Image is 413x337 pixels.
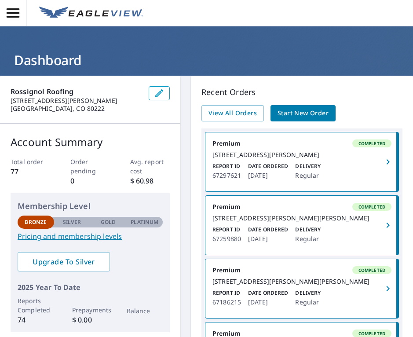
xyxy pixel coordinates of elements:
[212,297,241,308] p: 67186215
[25,257,103,267] span: Upgrade To Silver
[208,108,257,119] span: View All Orders
[11,157,51,166] p: Total order
[248,162,288,170] p: Date Ordered
[353,330,391,337] span: Completed
[39,7,143,20] img: EV Logo
[212,214,391,222] div: [STREET_ADDRESS][PERSON_NAME][PERSON_NAME]
[18,252,110,271] a: Upgrade To Silver
[18,200,163,212] p: Membership Level
[212,203,391,211] div: Premium
[127,306,163,315] p: Balance
[212,266,391,274] div: Premium
[34,1,148,25] a: EV Logo
[18,231,163,242] a: Pricing and membership levels
[201,86,402,98] p: Recent Orders
[11,105,142,113] p: [GEOGRAPHIC_DATA], CO 80222
[130,176,170,186] p: $ 60.98
[353,204,391,210] span: Completed
[212,278,391,286] div: [STREET_ADDRESS][PERSON_NAME][PERSON_NAME]
[11,166,51,177] p: 77
[11,86,142,97] p: Rossignol Roofing
[248,297,288,308] p: [DATE]
[248,226,288,234] p: Date Ordered
[353,140,391,147] span: Completed
[205,259,398,318] a: PremiumCompleted[STREET_ADDRESS][PERSON_NAME][PERSON_NAME]Report ID67186215Date Ordered[DATE]Deli...
[212,226,241,234] p: Report ID
[212,139,391,147] div: Premium
[278,108,329,119] span: Start New Order
[11,134,170,150] p: Account Summary
[353,267,391,273] span: Completed
[205,196,398,255] a: PremiumCompleted[STREET_ADDRESS][PERSON_NAME][PERSON_NAME]Report ID67259880Date Ordered[DATE]Deli...
[248,289,288,297] p: Date Ordered
[70,157,110,176] p: Order pending
[212,289,241,297] p: Report ID
[212,234,241,244] p: 67259880
[11,51,402,69] h1: Dashboard
[18,296,54,315] p: Reports Completed
[205,132,398,191] a: PremiumCompleted[STREET_ADDRESS][PERSON_NAME]Report ID67297621Date Ordered[DATE]DeliveryRegular
[295,234,321,244] p: Regular
[101,218,116,226] p: Gold
[248,170,288,181] p: [DATE]
[131,218,158,226] p: Platinum
[295,162,321,170] p: Delivery
[130,157,170,176] p: Avg. report cost
[295,226,321,234] p: Delivery
[18,315,54,325] p: 74
[270,105,336,121] a: Start New Order
[11,97,142,105] p: [STREET_ADDRESS][PERSON_NAME]
[63,218,81,226] p: Silver
[212,151,391,159] div: [STREET_ADDRESS][PERSON_NAME]
[248,234,288,244] p: [DATE]
[70,176,110,186] p: 0
[72,305,109,315] p: Prepayments
[18,282,163,293] p: 2025 Year To Date
[295,289,321,297] p: Delivery
[295,170,321,181] p: Regular
[295,297,321,308] p: Regular
[212,170,241,181] p: 67297621
[212,162,241,170] p: Report ID
[25,218,47,226] p: Bronze
[201,105,264,121] a: View All Orders
[72,315,109,325] p: $ 0.00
